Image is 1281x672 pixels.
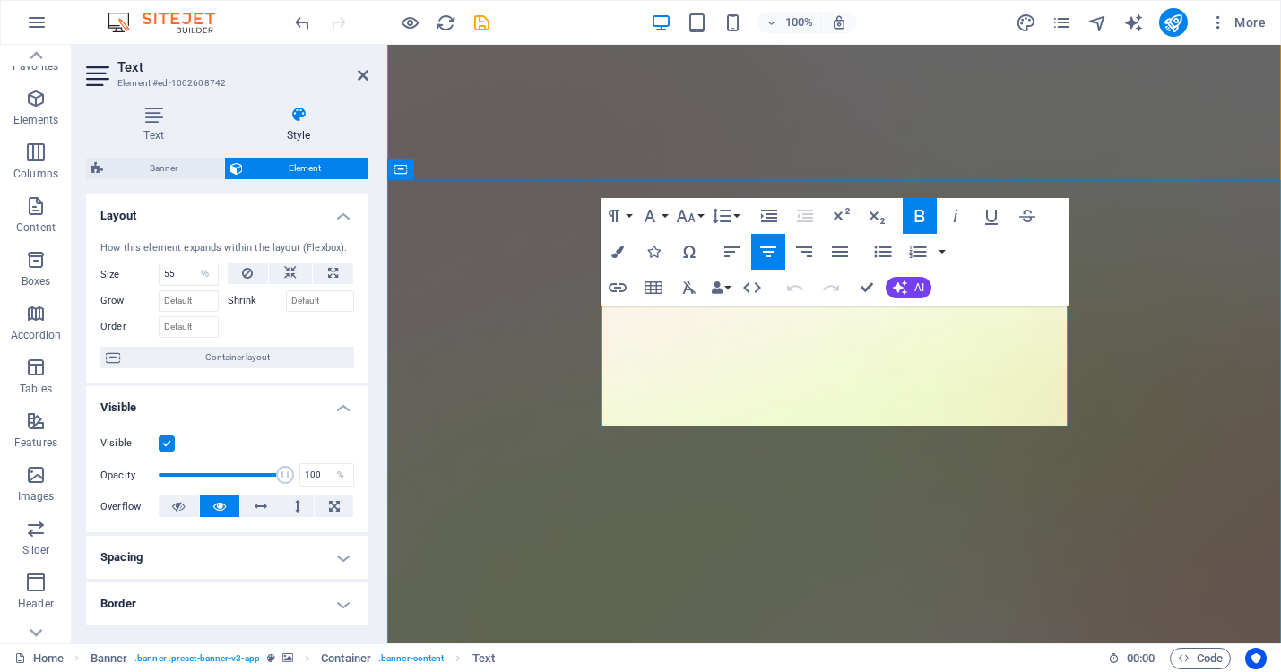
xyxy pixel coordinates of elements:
button: AI [886,277,931,298]
p: Accordion [11,328,61,342]
p: Elements [13,113,59,127]
button: 100% [757,12,821,33]
i: On resize automatically adjust zoom level to fit chosen device. [831,14,847,30]
span: . banner-content [378,648,444,669]
label: Size [100,270,159,280]
span: : [1139,651,1142,665]
button: navigator [1087,12,1109,33]
h4: Layout [86,194,368,227]
p: Boxes [22,274,51,289]
i: Navigator [1087,13,1108,33]
input: Default [159,290,219,312]
span: More [1209,13,1266,31]
span: . banner .preset-banner-v3-app [134,648,260,669]
input: Default [159,316,219,338]
button: Align Right [787,234,821,270]
button: Paragraph Format [601,198,635,234]
button: Colors [601,234,635,270]
p: Slider [22,543,50,557]
button: Font Size [672,198,706,234]
button: Banner [86,158,224,179]
img: Editor Logo [103,12,238,33]
a: Click to cancel selection. Double-click to open Pages [14,648,64,669]
button: Decrease Indent [788,198,822,234]
button: Insert Table [636,270,671,306]
button: Underline (⌘U) [974,198,1008,234]
span: AI [914,282,924,293]
button: reload [435,12,456,33]
h4: Visible [86,386,368,418]
input: Default [286,290,355,312]
i: Pages (Ctrl+Alt+S) [1052,13,1072,33]
button: Data Bindings [708,270,733,306]
i: Design (Ctrl+Alt+Y) [1016,13,1036,33]
button: Insert Link [601,270,635,306]
button: design [1016,12,1037,33]
p: Content [16,220,56,235]
button: Bold (⌘B) [903,198,937,234]
label: Overflow [100,496,159,518]
button: Icons [636,234,671,270]
button: More [1202,8,1273,37]
button: text_generator [1123,12,1145,33]
p: Tables [20,382,52,396]
button: Align Center [751,234,785,270]
button: Element [225,158,368,179]
button: Undo (⌘Z) [778,270,812,306]
span: Click to select. Double-click to edit [91,648,128,669]
label: Shrink [228,290,286,312]
button: Align Justify [823,234,857,270]
i: Publish [1163,13,1183,33]
span: Element [248,158,363,179]
p: Columns [13,167,58,181]
button: Unordered List [866,234,900,270]
button: Code [1170,648,1231,669]
i: Save (Ctrl+S) [472,13,492,33]
button: Font Family [636,198,671,234]
span: Container layout [126,347,349,368]
nav: breadcrumb [91,648,495,669]
button: Italic (⌘I) [939,198,973,234]
p: Features [14,435,57,450]
button: Redo (⌘⇧Z) [814,270,848,306]
h4: Style [229,106,368,143]
button: Special Characters [672,234,706,270]
i: This element is a customizable preset [267,653,275,663]
span: Code [1178,648,1223,669]
button: save [471,12,492,33]
button: Strikethrough [1010,198,1044,234]
button: Clear Formatting [672,270,706,306]
button: Confirm (⌘+⏎) [850,270,884,306]
h4: Text [86,106,229,143]
label: Grow [100,290,159,312]
h2: Text [117,59,368,75]
button: Ordered List [901,234,935,270]
button: Container layout [100,347,354,368]
button: Line Height [708,198,742,234]
label: Opacity [100,470,159,480]
button: Click here to leave preview mode and continue editing [399,12,420,33]
button: undo [291,12,313,33]
span: Click to select. Double-click to edit [472,648,495,669]
button: pages [1052,12,1073,33]
span: Banner [108,158,219,179]
p: Images [18,489,55,504]
button: Superscript [824,198,858,234]
p: Favorites [13,59,58,73]
span: Click to select. Double-click to edit [321,648,371,669]
h6: Session time [1108,648,1155,669]
label: Visible [100,433,159,454]
div: % [328,464,353,486]
i: This element contains a background [282,653,293,663]
button: Align Left [715,234,749,270]
button: Ordered List [935,234,949,270]
div: How this element expands within the layout (Flexbox). [100,241,354,256]
button: HTML [735,270,769,306]
i: Undo: Move elements (Ctrl+Z) [292,13,313,33]
span: 00 00 [1127,648,1155,669]
h4: Border [86,582,368,625]
button: publish [1159,8,1188,37]
h3: Element #ed-1002608742 [117,75,333,91]
button: Subscript [860,198,894,234]
p: Header [18,597,54,611]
